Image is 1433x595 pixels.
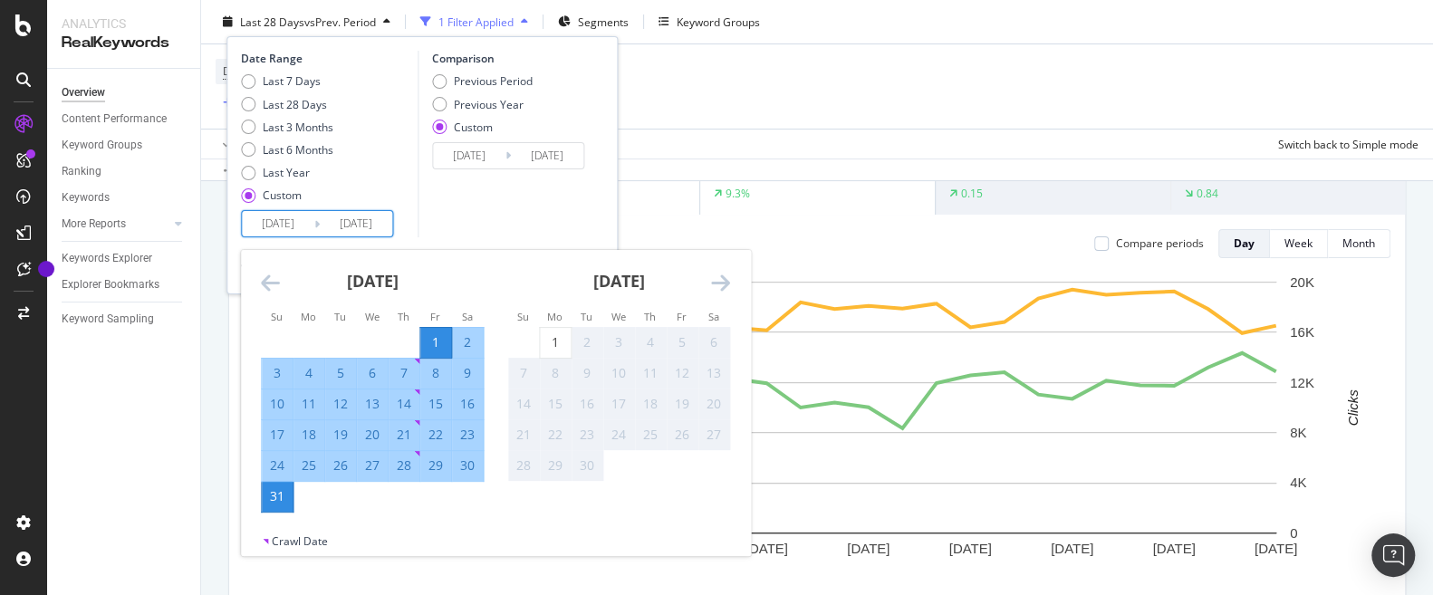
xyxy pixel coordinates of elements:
div: 9 [572,364,602,382]
td: Selected. Saturday, August 30, 2025 [452,450,484,481]
div: Keyword Groups [677,14,760,29]
div: Move backward to switch to the previous month. [261,272,280,294]
div: Last 6 Months [263,142,333,158]
div: 29 [420,456,451,475]
td: Selected. Sunday, August 24, 2025 [262,450,293,481]
td: Not available. Thursday, September 11, 2025 [635,358,667,389]
div: 20 [357,426,388,444]
div: 16 [452,395,483,413]
div: Explorer Bookmarks [62,275,159,294]
td: Selected as start date. Friday, August 1, 2025 [420,327,452,358]
div: Date Range [241,51,413,66]
button: Segments [551,7,636,36]
button: Keyword Groups [651,7,767,36]
div: 2 [572,333,602,351]
td: Selected. Tuesday, August 19, 2025 [325,419,357,450]
div: 27 [357,456,388,475]
div: 26 [667,426,697,444]
td: Selected. Wednesday, August 6, 2025 [357,358,389,389]
td: Not available. Thursday, September 25, 2025 [635,419,667,450]
td: Selected. Thursday, August 14, 2025 [389,389,420,419]
td: Not available. Wednesday, September 3, 2025 [603,327,635,358]
td: Selected. Wednesday, August 20, 2025 [357,419,389,450]
td: Selected. Monday, August 18, 2025 [293,419,325,450]
text: 16K [1290,324,1314,340]
div: 6 [357,364,388,382]
td: Selected. Tuesday, August 26, 2025 [325,450,357,481]
div: Open Intercom Messenger [1371,533,1415,577]
div: Previous Period [454,73,533,89]
td: Selected. Monday, August 4, 2025 [293,358,325,389]
div: Previous Year [454,96,524,111]
div: 29 [540,456,571,475]
div: 17 [603,395,634,413]
div: 15 [540,395,571,413]
div: Month [1342,235,1375,251]
div: 1 Filter Applied [438,14,514,29]
td: Selected. Monday, August 11, 2025 [293,389,325,419]
td: Not available. Friday, September 12, 2025 [667,358,698,389]
td: Not available. Friday, September 26, 2025 [667,419,698,450]
small: Su [517,310,529,323]
button: Month [1328,229,1390,258]
td: Not available. Saturday, September 13, 2025 [698,358,730,389]
span: Last 28 Days [240,14,304,29]
div: Day [1234,235,1255,251]
div: 26 [325,456,356,475]
div: 30 [572,456,602,475]
div: 14 [389,395,419,413]
small: Mo [547,310,563,323]
td: Selected. Thursday, August 28, 2025 [389,450,420,481]
div: 0.15 [961,186,983,201]
div: 18 [293,426,324,444]
div: Ranking [62,162,101,181]
div: Last 28 Days [263,96,327,111]
div: 9.3% [726,186,750,201]
text: [DATE] [1051,541,1093,556]
td: Selected. Sunday, August 10, 2025 [262,389,293,419]
div: 22 [540,426,571,444]
td: Selected. Saturday, August 9, 2025 [452,358,484,389]
a: Content Performance [62,110,188,129]
div: 12 [325,395,356,413]
td: Not available. Tuesday, September 30, 2025 [572,450,603,481]
div: Last 3 Months [263,119,333,134]
div: Tooltip anchor [38,261,54,277]
td: Not available. Thursday, September 4, 2025 [635,327,667,358]
a: Keywords [62,188,188,207]
strong: [DATE] [347,270,399,292]
div: 7 [389,364,419,382]
div: 24 [262,456,293,475]
div: Keyword Groups [62,136,142,155]
div: Keywords Explorer [62,249,152,268]
small: Th [398,310,409,323]
td: Choose Monday, September 1, 2025 as your check-out date. It’s available. [540,327,572,358]
div: 13 [357,395,388,413]
div: Last 7 Days [263,73,321,89]
td: Not available. Monday, September 29, 2025 [540,450,572,481]
div: 28 [508,456,539,475]
text: [DATE] [949,541,992,556]
a: Keywords Explorer [62,249,188,268]
div: 5 [325,364,356,382]
td: Not available. Friday, September 19, 2025 [667,389,698,419]
td: Selected as end date. Sunday, August 31, 2025 [262,481,293,512]
div: 11 [293,395,324,413]
text: [DATE] [745,541,788,556]
button: Day [1218,229,1270,258]
small: Tu [581,310,592,323]
div: A chart. [244,273,1390,588]
div: Week [1284,235,1313,251]
div: 5 [667,333,697,351]
text: 20K [1290,274,1314,290]
div: 3 [262,364,293,382]
td: Not available. Wednesday, September 10, 2025 [603,358,635,389]
div: Last 6 Months [241,142,333,158]
td: Selected. Monday, August 25, 2025 [293,450,325,481]
input: End Date [511,143,583,168]
td: Selected. Saturday, August 23, 2025 [452,419,484,450]
div: 18 [635,395,666,413]
div: Analytics [62,14,186,33]
div: 21 [508,426,539,444]
div: 21 [389,426,419,444]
